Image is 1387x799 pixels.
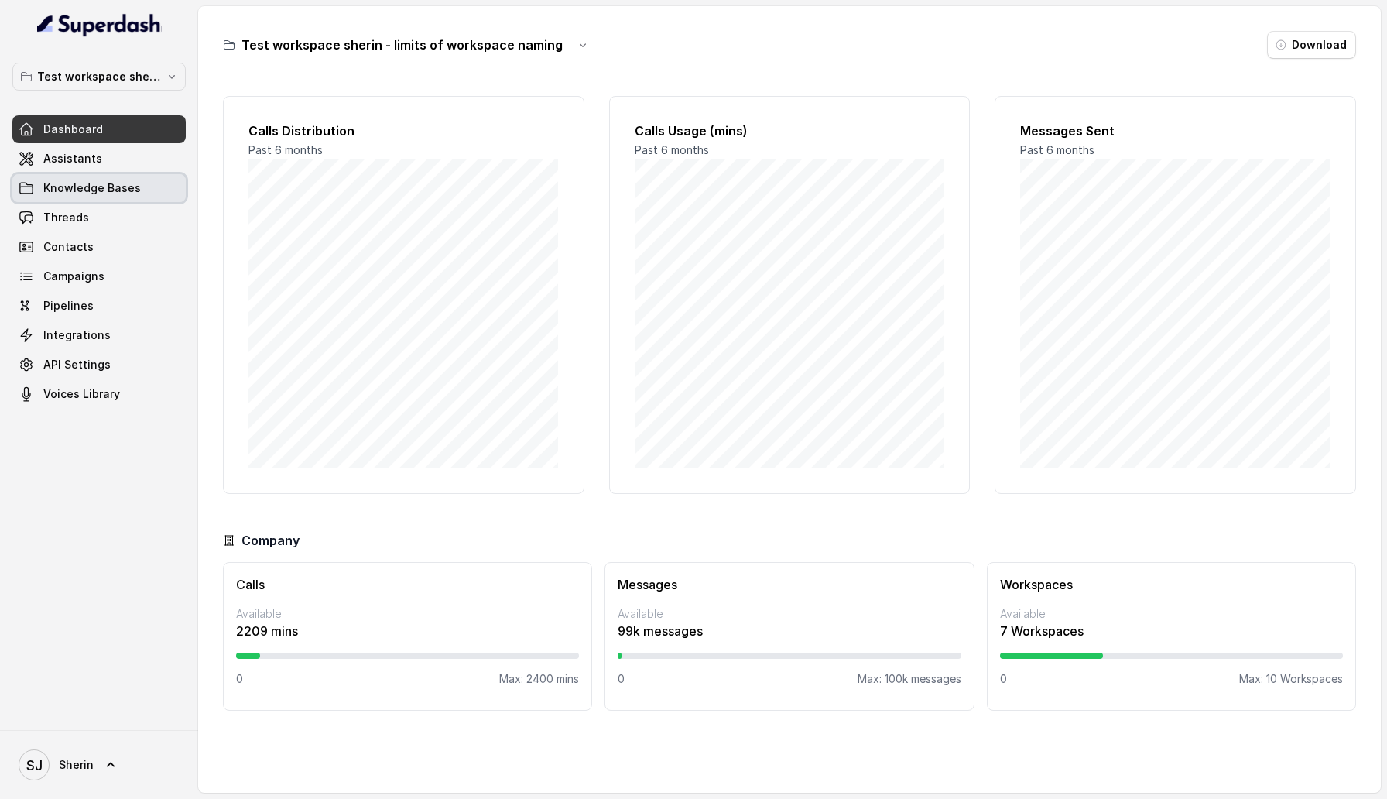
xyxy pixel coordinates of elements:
h2: Calls Distribution [248,122,559,140]
p: Max: 2400 mins [499,671,579,687]
span: Campaigns [43,269,104,284]
p: 0 [618,671,625,687]
a: Assistants [12,145,186,173]
a: Voices Library [12,380,186,408]
p: 0 [1000,671,1007,687]
h3: Company [241,531,300,550]
a: Pipelines [12,292,186,320]
span: Past 6 months [635,143,709,156]
span: Voices Library [43,386,120,402]
span: Knowledge Bases [43,180,141,196]
h2: Messages Sent [1020,122,1330,140]
span: Dashboard [43,122,103,137]
h2: Calls Usage (mins) [635,122,945,140]
p: Test workspace sherin - limits of workspace naming [37,67,161,86]
span: Integrations [43,327,111,343]
p: 7 Workspaces [1000,622,1343,640]
a: Threads [12,204,186,231]
span: Past 6 months [248,143,323,156]
p: 0 [236,671,243,687]
span: Contacts [43,239,94,255]
span: Sherin [59,757,94,773]
h3: Calls [236,575,579,594]
a: Integrations [12,321,186,349]
span: Past 6 months [1020,143,1094,156]
span: Assistants [43,151,102,166]
a: Sherin [12,743,186,787]
button: Download [1267,31,1356,59]
p: Max: 100k messages [858,671,961,687]
a: Contacts [12,233,186,261]
p: Available [618,606,961,622]
p: 99k messages [618,622,961,640]
span: Pipelines [43,298,94,314]
img: light.svg [37,12,162,37]
p: Available [236,606,579,622]
a: Campaigns [12,262,186,290]
p: Available [1000,606,1343,622]
a: Knowledge Bases [12,174,186,202]
h3: Messages [618,575,961,594]
a: API Settings [12,351,186,379]
span: Threads [43,210,89,225]
p: Max: 10 Workspaces [1239,671,1343,687]
span: API Settings [43,357,111,372]
p: 2209 mins [236,622,579,640]
text: SJ [26,757,43,773]
h3: Test workspace sherin - limits of workspace naming [241,36,563,54]
a: Dashboard [12,115,186,143]
h3: Workspaces [1000,575,1343,594]
button: Test workspace sherin - limits of workspace naming [12,63,186,91]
